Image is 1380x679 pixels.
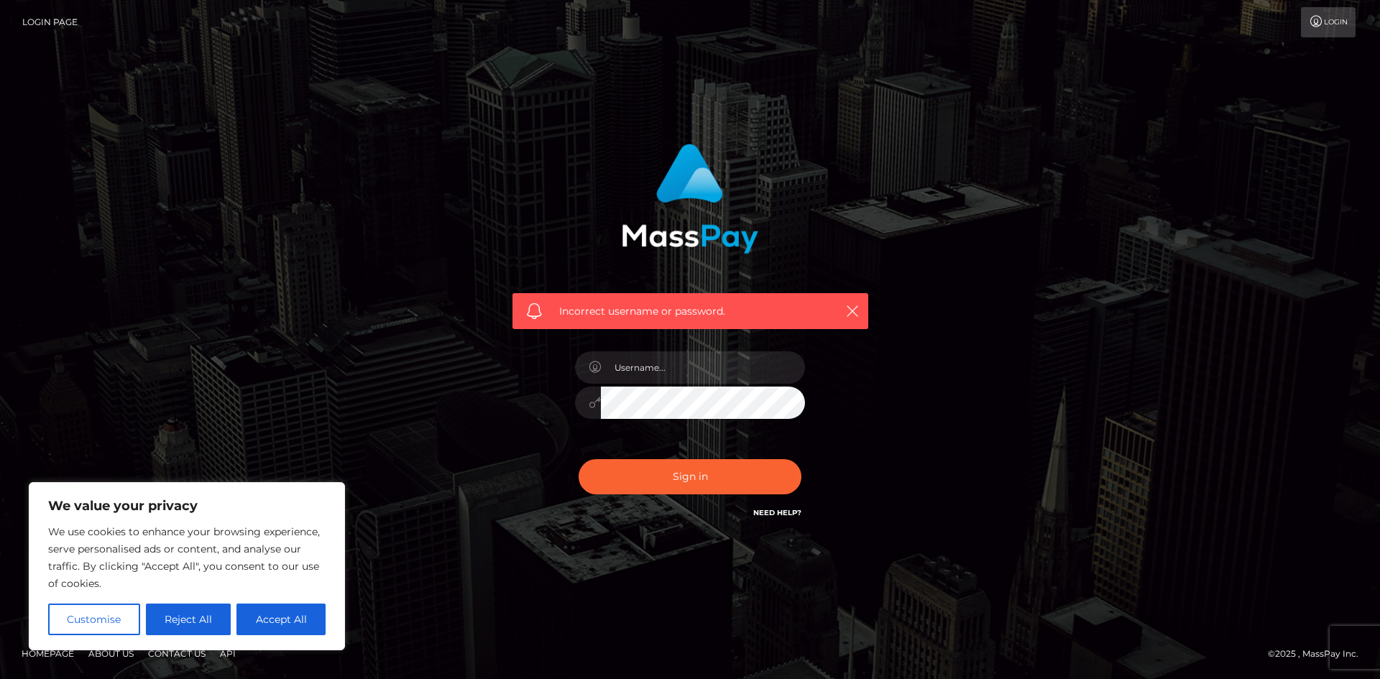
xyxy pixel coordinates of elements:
[48,604,140,635] button: Customise
[142,642,211,665] a: Contact Us
[16,642,80,665] a: Homepage
[1268,646,1369,662] div: © 2025 , MassPay Inc.
[146,604,231,635] button: Reject All
[753,508,801,517] a: Need Help?
[1301,7,1356,37] a: Login
[29,482,345,650] div: We value your privacy
[579,459,801,494] button: Sign in
[214,642,241,665] a: API
[236,604,326,635] button: Accept All
[22,7,78,37] a: Login Page
[83,642,139,665] a: About Us
[601,351,805,384] input: Username...
[622,144,758,254] img: MassPay Login
[559,304,822,319] span: Incorrect username or password.
[48,523,326,592] p: We use cookies to enhance your browsing experience, serve personalised ads or content, and analys...
[48,497,326,514] p: We value your privacy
